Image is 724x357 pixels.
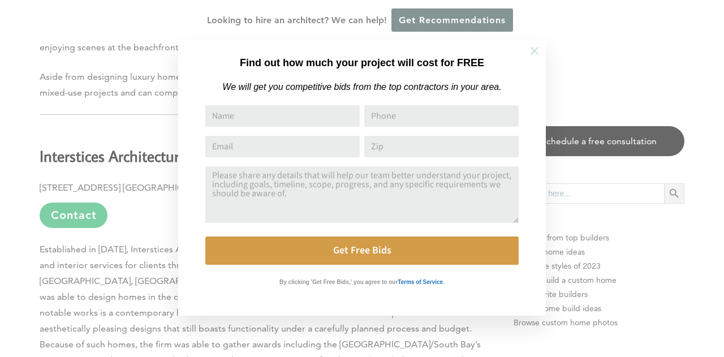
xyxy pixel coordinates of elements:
strong: . [443,279,445,285]
textarea: Comment or Message [205,166,519,223]
button: Close [515,31,554,71]
a: Terms of Service [398,276,443,286]
strong: By clicking 'Get Free Bids,' you agree to our [279,279,398,285]
input: Phone [364,105,519,127]
strong: Find out how much your project will cost for FREE [240,57,484,68]
strong: Terms of Service [398,279,443,285]
input: Email Address [205,136,360,157]
button: Get Free Bids [205,236,519,265]
input: Zip [364,136,519,157]
em: We will get you competitive bids from the top contractors in your area. [222,82,501,92]
input: Name [205,105,360,127]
